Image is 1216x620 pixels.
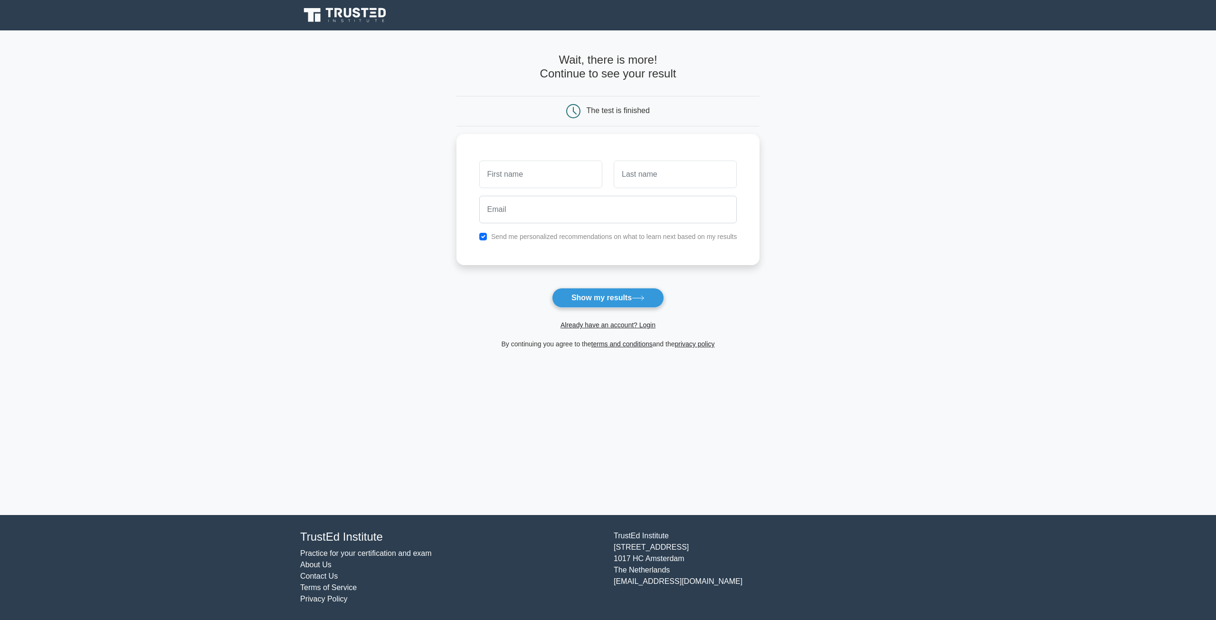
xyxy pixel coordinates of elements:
[608,530,921,605] div: TrustEd Institute [STREET_ADDRESS] 1017 HC Amsterdam The Netherlands [EMAIL_ADDRESS][DOMAIN_NAME]
[300,561,332,569] a: About Us
[300,572,338,580] a: Contact Us
[300,530,602,544] h4: TrustEd Institute
[456,53,760,81] h4: Wait, there is more! Continue to see your result
[614,161,737,188] input: Last name
[587,106,650,114] div: The test is finished
[560,321,655,329] a: Already have an account? Login
[300,595,348,603] a: Privacy Policy
[479,196,737,223] input: Email
[491,233,737,240] label: Send me personalized recommendations on what to learn next based on my results
[479,161,602,188] input: First name
[451,338,766,350] div: By continuing you agree to the and the
[552,288,664,308] button: Show my results
[591,340,653,348] a: terms and conditions
[300,583,357,591] a: Terms of Service
[675,340,715,348] a: privacy policy
[300,549,432,557] a: Practice for your certification and exam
